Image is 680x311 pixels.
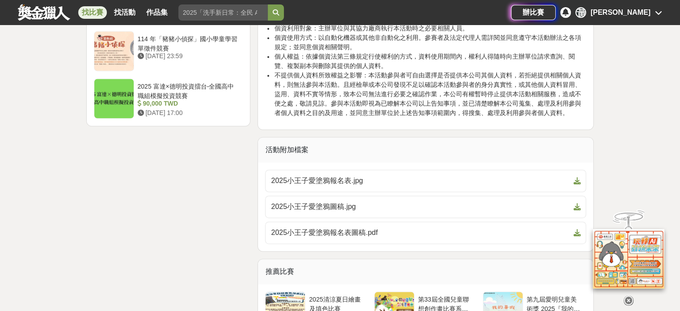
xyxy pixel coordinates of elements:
span: 2025小王子愛塗鴉報名表.jpg [271,175,570,186]
li: 不提供個人資料所致權益之影響：本活動參與者可自由選擇是否提供本公司其個人資料，若拒絕提供相關個人資料，則無法參與本活動。且經檢舉或本公司發現不足以確認本活動參與者的身分真實性，或其他個人資料冒用... [274,71,586,118]
div: 黃 [575,7,586,18]
a: 辦比賽 [511,5,556,20]
li: 個資利用對象：主辦單位與其協力廠商執行本活動時之必要相關人員。 [274,24,586,33]
a: 找活動 [110,6,139,19]
input: 2025「洗手新日常：全民 ALL IN」洗手歌全台徵選 [178,4,268,21]
div: 90,000 TWD [138,99,240,108]
div: 推薦比賽 [258,259,593,284]
a: 2025 富達×德明投資擂台-全國高中職組模擬投資競賽 90,000 TWD [DATE] 17:00 [94,78,243,119]
span: 2025小王子愛塗鴉圖稿.jpg [271,201,570,212]
div: [DATE] 23:59 [138,51,240,61]
li: 個人權益：依據個資法第三條規定行使權利的方式，資料使用期間內，權利人得隨時向主辦單位請求查詢、閱覽、複製副本與刪除其提供的個人資料。 [274,52,586,71]
div: [PERSON_NAME] [591,7,650,18]
div: 2025 富達×德明投資擂台-全國高中職組模擬投資競賽 [138,82,240,99]
a: 2025小王子愛塗鴉圖稿.jpg [265,196,586,218]
a: 2025小王子愛塗鴉報名表.jpg [265,170,586,192]
a: 2025小王子愛塗鴉報名表圖稿.pdf [265,222,586,244]
a: 找比賽 [78,6,107,19]
div: 114 年「豬豬小偵探」國小學童學習單徵件競賽 [138,34,240,51]
span: 2025小王子愛塗鴉報名表圖稿.pdf [271,227,570,238]
li: 個資使用方式：以自動化機器或其他非自動化之利用。參賽者及法定代理人需詳閱並同意遵守本活動辦法之各項規定；並同意個資相關聲明。 [274,33,586,52]
div: 活動附加檔案 [258,137,593,162]
a: 作品集 [143,6,171,19]
img: d2146d9a-e6f6-4337-9592-8cefde37ba6b.png [593,229,664,289]
a: 114 年「豬豬小偵探」國小學童學習單徵件競賽 [DATE] 23:59 [94,31,243,71]
div: [DATE] 17:00 [138,108,240,118]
